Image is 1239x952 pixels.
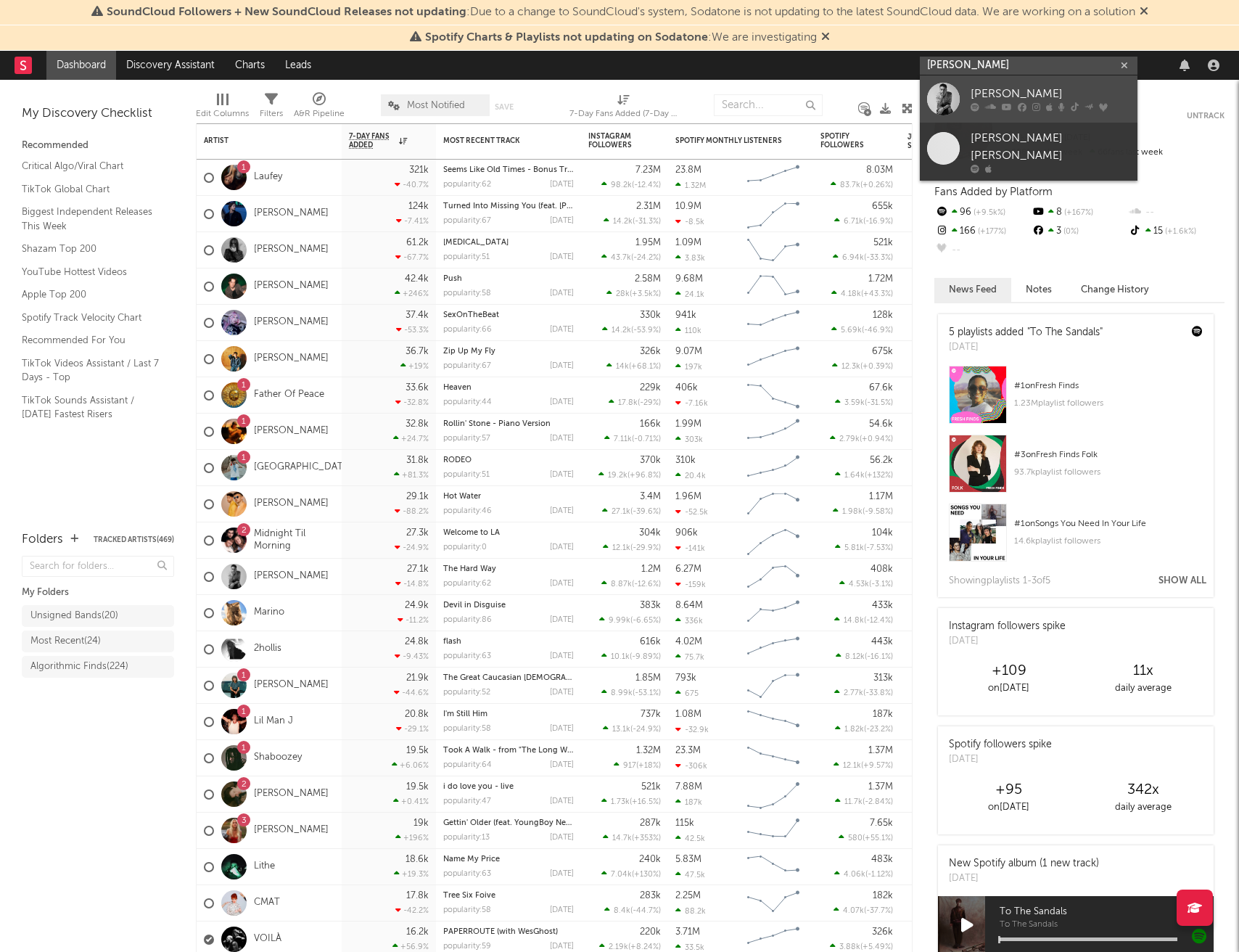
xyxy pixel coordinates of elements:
span: 1.98k [842,508,863,516]
div: 166k [640,419,661,429]
a: [PERSON_NAME] [254,788,329,800]
a: Tree Six Foive [443,892,495,900]
a: [PERSON_NAME] [920,75,1137,123]
div: -141k [675,543,705,553]
svg: Chart title [741,232,806,268]
a: [MEDICAL_DATA] [443,239,509,247]
span: SoundCloud Followers + New SoundCloud Releases not updating [107,7,466,18]
div: 31.8k [406,456,429,465]
div: Turned Into Missing You (feat. Avery Anna) [443,202,574,210]
a: Push [443,275,462,283]
div: 24.1k [675,290,704,299]
div: 9.07M [675,347,702,356]
div: ( ) [834,216,893,226]
div: ( ) [606,289,661,298]
div: # 1 on Fresh Finds [1014,377,1203,395]
a: Rollin' Stone - Piano Version [443,420,551,428]
button: News Feed [934,278,1011,302]
a: Dashboard [46,51,116,80]
a: Heaven [443,384,472,392]
a: Critical Algo/Viral Chart [22,158,160,174]
a: Lil Man J [254,715,293,728]
div: 9.68M [675,274,703,284]
div: 1.23M playlist followers [1014,395,1203,412]
div: 521k [873,238,893,247]
div: 229k [640,383,661,393]
div: 2.58M [635,274,661,284]
div: Filters [260,105,283,123]
a: 2hollis [254,643,281,655]
span: Dismiss [1140,7,1148,18]
div: -53.3 % [396,325,429,335]
a: Zip Up My Fly [443,348,495,356]
a: Spotify Track Velocity Chart [22,310,160,326]
div: Edit Columns [196,87,249,129]
div: 166 [934,222,1031,241]
a: CMAT [254,897,280,909]
a: [PERSON_NAME] [254,353,329,365]
div: [PERSON_NAME] [PERSON_NAME] [971,130,1130,165]
button: Untrack [1187,109,1224,123]
div: popularity: 44 [443,398,492,406]
div: 1.09M [675,238,701,247]
div: Most Recent Track [443,136,552,145]
span: -29 % [640,399,659,407]
div: -52.5k [675,507,708,517]
div: 304k [639,528,661,538]
span: -0.71 % [634,435,659,443]
div: ( ) [602,325,661,335]
div: popularity: 51 [443,253,490,261]
div: Most Recent ( 24 ) [30,633,101,650]
a: Marino [254,607,284,619]
div: +246 % [395,289,429,298]
div: popularity: 46 [443,507,492,515]
div: 1.32M [675,181,706,190]
div: 906k [675,528,698,538]
span: +96.8 % [630,472,659,480]
div: ( ) [603,543,661,552]
div: -24.9 % [395,543,429,552]
div: 2.31M [636,202,661,211]
a: flash [443,638,461,646]
div: 37.4k [406,311,429,320]
a: #3onFresh Finds Folk93.7kplaylist followers [938,435,1214,504]
a: #1onSongs You Need In Your Life14.6kplaylist followers [938,504,1214,573]
span: -53.9 % [633,327,659,335]
span: +1.6k % [1163,228,1196,236]
div: ( ) [835,398,893,407]
div: ( ) [831,180,893,189]
div: # 1 on Songs You Need In Your Life [1014,515,1203,533]
svg: Chart title [741,341,806,377]
span: 7-Day Fans Added [349,132,395,149]
span: 17.8k [618,399,638,407]
a: Welcome to LA [443,529,500,537]
span: 27.1k [612,508,630,516]
div: popularity: 62 [443,181,491,189]
a: Apple Top 200 [22,287,160,303]
button: Show All [1158,576,1206,586]
div: [DATE] [550,507,574,515]
div: 3.4M [640,492,661,501]
div: Unsigned Bands ( 20 ) [30,607,118,625]
span: +0.94 % [862,435,891,443]
span: +9.5k % [971,209,1005,217]
div: 675k [872,347,893,356]
div: Folders [22,531,63,549]
div: My Discovery Checklist [22,105,174,123]
span: -31.3 % [635,218,659,226]
a: PAPERROUTE (with WesGhost) [443,928,558,936]
div: ( ) [831,289,893,298]
span: -46.9 % [864,327,891,335]
div: 1.99M [675,419,701,429]
a: [PERSON_NAME] [254,425,329,438]
a: Biggest Independent Releases This Week [22,204,160,234]
a: Shaboozey [254,752,302,764]
div: 14.6k playlist followers [1014,533,1203,550]
div: # 3 on Fresh Finds Folk [1014,446,1203,464]
input: Search... [714,94,823,116]
div: 1.72M [868,274,893,284]
a: Discovery Assistant [116,51,225,80]
div: Seems Like Old Times - Bonus Track [443,166,574,174]
div: 7.23M [635,165,661,175]
div: 124k [408,202,429,211]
